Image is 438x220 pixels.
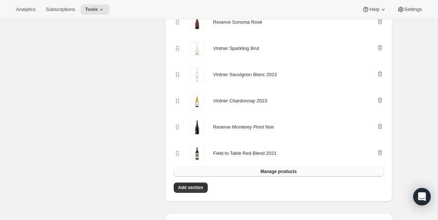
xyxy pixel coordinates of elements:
span: Tools [85,7,98,12]
div: Open Intercom Messenger [413,188,431,205]
span: Add section [178,185,203,190]
button: Help [358,4,391,15]
div: Vintner Chardonnay 2023 [213,97,267,105]
span: Help [369,7,379,12]
span: Analytics [16,7,35,12]
div: Reserve Sonoma Rosé [213,19,262,26]
button: Tools [81,4,109,15]
div: Reserve Monterey Pinot Noir [213,123,274,131]
button: Settings [393,4,426,15]
div: Vintner Sauvignon Blanc 2023 [213,71,277,78]
button: Analytics [12,4,40,15]
span: Manage products [260,169,296,174]
span: Settings [404,7,422,12]
div: Field to Table Red Blend 2021 [213,150,277,157]
span: Subscriptions [46,7,75,12]
div: Vintner Sparkling Brut [213,45,259,52]
button: Add section [174,182,208,193]
button: Manage products [174,166,384,177]
button: Subscriptions [41,4,79,15]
